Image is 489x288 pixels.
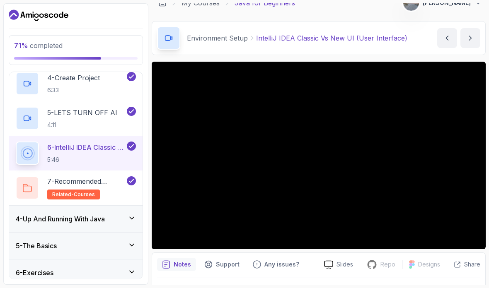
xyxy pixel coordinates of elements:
[16,241,57,251] h3: 5 - The Basics
[14,41,63,50] span: completed
[9,233,143,259] button: 5-The Basics
[47,176,125,186] p: 7 - Recommended Courses
[9,9,68,22] a: Dashboard
[47,142,125,152] p: 6 - IntelliJ IDEA Classic Vs New UI (User Interface)
[216,260,240,269] p: Support
[16,107,136,130] button: 5-LETS TURN OFF AI4:11
[174,260,191,269] p: Notes
[317,260,360,269] a: Slides
[47,86,100,94] p: 6:33
[199,258,244,271] button: Support button
[264,260,299,269] p: Any issues?
[447,260,480,269] button: Share
[256,33,407,43] p: IntelliJ IDEA Classic Vs New UI (User Interface)
[437,28,457,48] button: previous content
[16,176,136,199] button: 7-Recommended Coursesrelated-courses
[47,73,100,83] p: 4 - Create Project
[47,121,117,129] p: 4:11
[16,214,105,224] h3: 4 - Up And Running With Java
[336,260,353,269] p: Slides
[248,258,304,271] button: Feedback button
[418,260,440,269] p: Designs
[52,191,95,198] span: related-courses
[9,259,143,286] button: 6-Exercises
[152,62,486,249] iframe: 7 - Classic VS New UI
[16,72,136,95] button: 4-Create Project6:33
[187,33,248,43] p: Environment Setup
[47,108,117,118] p: 5 - LETS TURN OFF AI
[16,268,53,278] h3: 6 - Exercises
[157,258,196,271] button: notes button
[47,156,125,164] p: 5:46
[464,260,480,269] p: Share
[14,41,28,50] span: 71 %
[9,206,143,232] button: 4-Up And Running With Java
[380,260,395,269] p: Repo
[16,142,136,165] button: 6-IntelliJ IDEA Classic Vs New UI (User Interface)5:46
[460,28,480,48] button: next content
